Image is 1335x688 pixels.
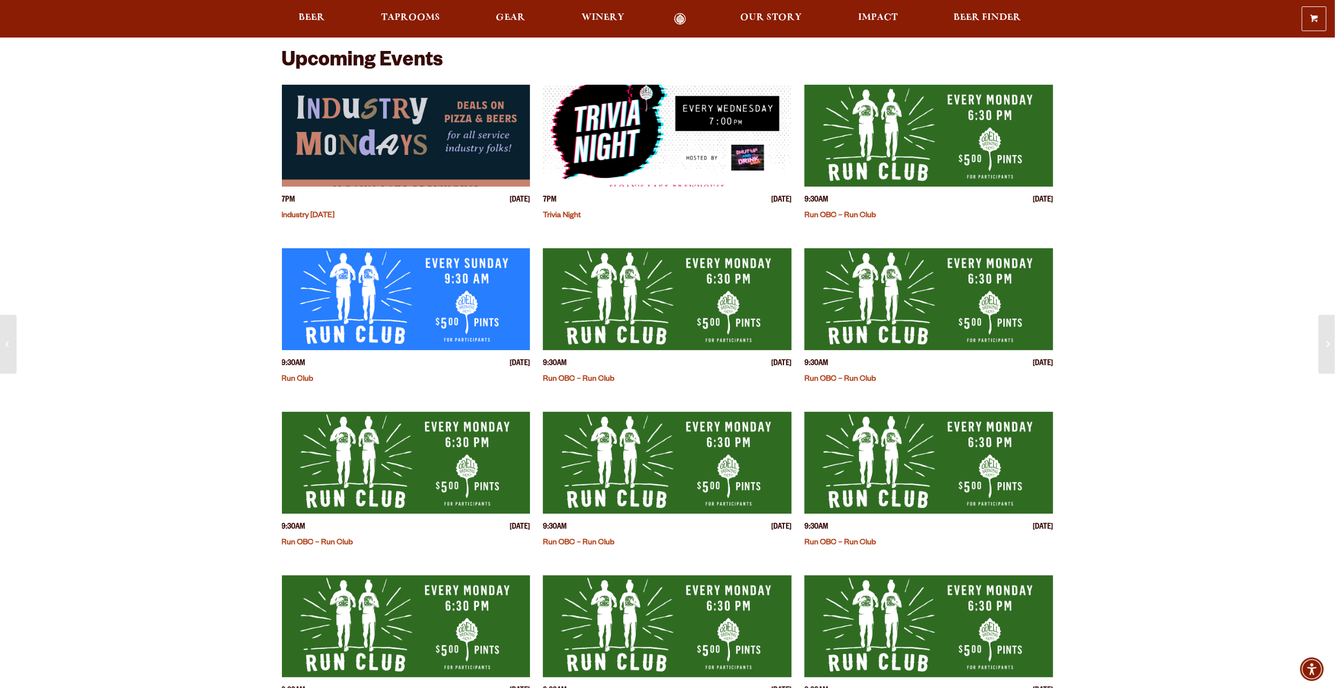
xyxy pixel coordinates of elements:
[543,539,614,548] a: Run OBC – Run Club
[543,85,792,187] a: View event details
[282,212,335,220] a: Industry [DATE]
[804,248,1053,350] a: View event details
[543,195,556,206] span: 7PM
[953,13,1021,22] span: Beer Finder
[575,13,631,25] a: Winery
[299,13,325,22] span: Beer
[804,375,876,384] a: Run OBC – Run Club
[804,522,828,534] span: 9:30AM
[543,212,581,220] a: Trivia Night
[804,212,876,220] a: Run OBC – Run Club
[496,13,525,22] span: Gear
[851,13,905,25] a: Impact
[771,522,792,534] span: [DATE]
[581,13,624,22] span: Winery
[543,248,792,350] a: View event details
[741,13,802,22] span: Our Story
[282,412,531,514] a: View event details
[804,575,1053,677] a: View event details
[946,13,1028,25] a: Beer Finder
[660,13,700,25] a: Odell Home
[510,522,530,534] span: [DATE]
[543,412,792,514] a: View event details
[282,539,353,548] a: Run OBC – Run Club
[1033,359,1053,370] span: [DATE]
[510,195,530,206] span: [DATE]
[771,195,792,206] span: [DATE]
[543,359,566,370] span: 9:30AM
[292,13,332,25] a: Beer
[489,13,532,25] a: Gear
[804,85,1053,187] a: View event details
[282,50,443,74] h2: Upcoming Events
[282,522,305,534] span: 9:30AM
[771,359,792,370] span: [DATE]
[543,375,614,384] a: Run OBC – Run Club
[282,359,305,370] span: 9:30AM
[374,13,447,25] a: Taprooms
[858,13,898,22] span: Impact
[1300,657,1324,681] div: Accessibility Menu
[510,359,530,370] span: [DATE]
[734,13,809,25] a: Our Story
[282,375,314,384] a: Run Club
[804,195,828,206] span: 9:30AM
[543,522,566,534] span: 9:30AM
[804,412,1053,514] a: View event details
[804,359,828,370] span: 9:30AM
[543,575,792,677] a: View event details
[1033,522,1053,534] span: [DATE]
[381,13,440,22] span: Taprooms
[804,539,876,548] a: Run OBC – Run Club
[282,248,531,350] a: View event details
[282,195,295,206] span: 7PM
[282,85,531,187] a: View event details
[1033,195,1053,206] span: [DATE]
[282,575,531,677] a: View event details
